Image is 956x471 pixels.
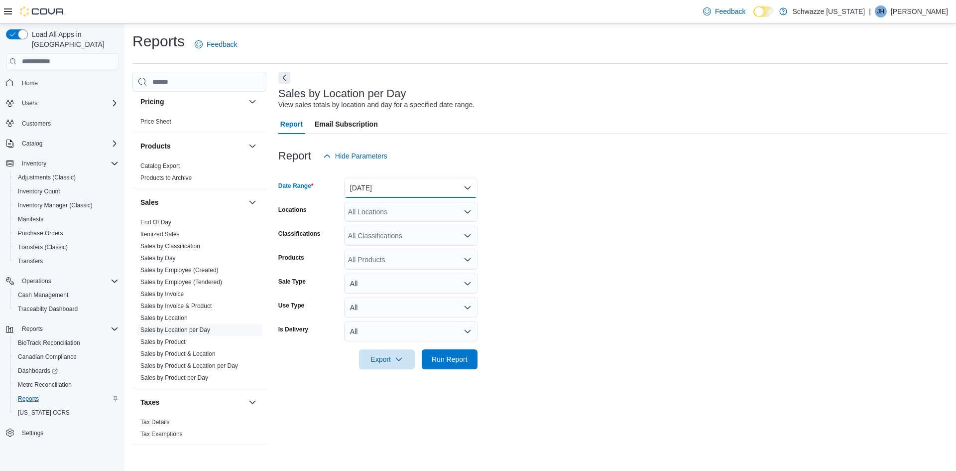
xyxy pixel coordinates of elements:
button: Reports [10,392,122,406]
span: Adjustments (Classic) [18,173,76,181]
button: [DATE] [344,178,478,198]
a: Tax Exemptions [140,431,183,438]
h3: Products [140,141,171,151]
button: Settings [2,426,122,440]
button: Operations [18,275,55,287]
div: Taxes [132,416,266,444]
span: Operations [18,275,119,287]
span: Sales by Day [140,254,176,262]
a: Dashboards [10,364,122,378]
span: [US_STATE] CCRS [18,409,70,417]
input: Dark Mode [753,6,774,17]
a: Transfers (Classic) [14,241,72,253]
span: Sales by Product per Day [140,374,208,382]
h3: Taxes [140,397,160,407]
h3: Sales [140,197,159,207]
button: All [344,298,478,317]
span: Dashboards [14,365,119,377]
span: Sales by Invoice [140,290,184,298]
button: Products [140,141,244,151]
span: Hide Parameters [335,151,387,161]
button: Customers [2,116,122,131]
h1: Reports [132,31,185,51]
a: Home [18,77,42,89]
a: Sales by Day [140,255,176,262]
div: Joel Harvey [875,5,887,17]
span: Canadian Compliance [18,353,77,361]
span: Adjustments (Classic) [14,171,119,183]
button: Reports [2,322,122,336]
span: Operations [22,277,51,285]
div: View sales totals by location and day for a specified date range. [278,100,475,110]
a: Sales by Product [140,338,186,345]
button: Open list of options [464,208,472,216]
a: Sales by Product & Location per Day [140,362,238,369]
a: Adjustments (Classic) [14,171,80,183]
a: Itemized Sales [140,231,180,238]
span: Feedback [715,6,745,16]
a: Price Sheet [140,118,171,125]
button: BioTrack Reconciliation [10,336,122,350]
button: Reports [18,323,47,335]
span: Inventory Manager (Classic) [18,201,93,209]
span: Itemized Sales [140,230,180,238]
button: Taxes [246,396,258,408]
span: Transfers [14,255,119,267]
span: Reports [14,393,119,405]
span: Report [280,114,303,134]
span: Transfers [18,257,43,265]
button: Hide Parameters [319,146,391,166]
span: Tax Exemptions [140,430,183,438]
span: Inventory [18,157,119,169]
button: Canadian Compliance [10,350,122,364]
label: Classifications [278,230,321,238]
button: All [344,321,478,341]
a: Canadian Compliance [14,351,81,363]
img: Cova [20,6,65,16]
a: Sales by Employee (Tendered) [140,279,222,286]
button: All [344,274,478,294]
a: Products to Archive [140,174,192,181]
span: Sales by Location per Day [140,326,210,334]
span: Load All Apps in [GEOGRAPHIC_DATA] [28,29,119,49]
span: Canadian Compliance [14,351,119,363]
div: Products [132,160,266,188]
p: | [869,5,871,17]
span: JH [877,5,885,17]
button: Inventory Count [10,184,122,198]
span: Run Report [432,354,468,364]
p: Schwazze [US_STATE] [792,5,865,17]
span: Customers [22,120,51,128]
label: Sale Type [278,278,306,286]
button: Sales [140,197,244,207]
span: Inventory [22,159,46,167]
button: [US_STATE] CCRS [10,406,122,420]
span: End Of Day [140,218,171,226]
a: Sales by Location per Day [140,326,210,333]
label: Date Range [278,182,314,190]
span: Sales by Product & Location per Day [140,362,238,370]
button: Open list of options [464,232,472,240]
button: Catalog [2,137,122,151]
button: Operations [2,274,122,288]
button: Pricing [140,97,244,107]
span: Home [22,79,38,87]
span: Purchase Orders [18,229,63,237]
span: Metrc Reconciliation [18,381,72,389]
span: Sales by Product & Location [140,350,216,358]
button: Open list of options [464,256,472,264]
div: Pricing [132,116,266,132]
button: Transfers [10,254,122,268]
span: Inventory Count [14,185,119,197]
span: Price Sheet [140,118,171,126]
a: Cash Management [14,289,72,301]
a: Inventory Count [14,185,64,197]
button: Traceabilty Dashboard [10,302,122,316]
a: Inventory Manager (Classic) [14,199,97,211]
button: Adjustments (Classic) [10,170,122,184]
span: Traceabilty Dashboard [14,303,119,315]
span: Products to Archive [140,174,192,182]
span: Settings [18,427,119,439]
span: BioTrack Reconciliation [18,339,80,347]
